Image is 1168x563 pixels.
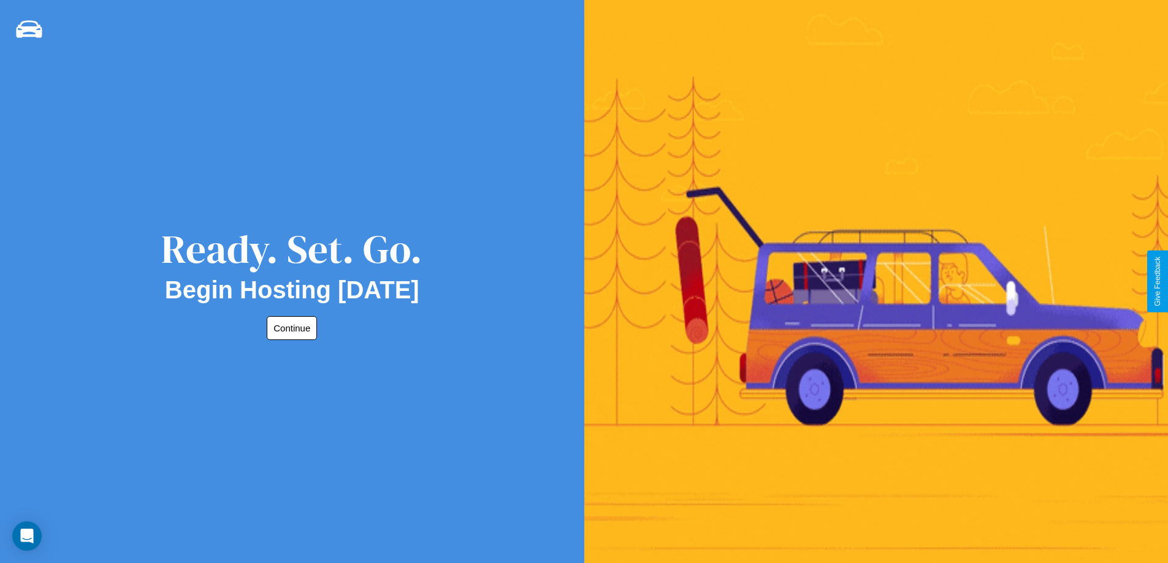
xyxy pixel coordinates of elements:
div: Give Feedback [1153,257,1162,306]
div: Open Intercom Messenger [12,521,42,551]
div: Ready. Set. Go. [161,222,422,276]
button: Continue [267,316,317,340]
h2: Begin Hosting [DATE] [165,276,419,304]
